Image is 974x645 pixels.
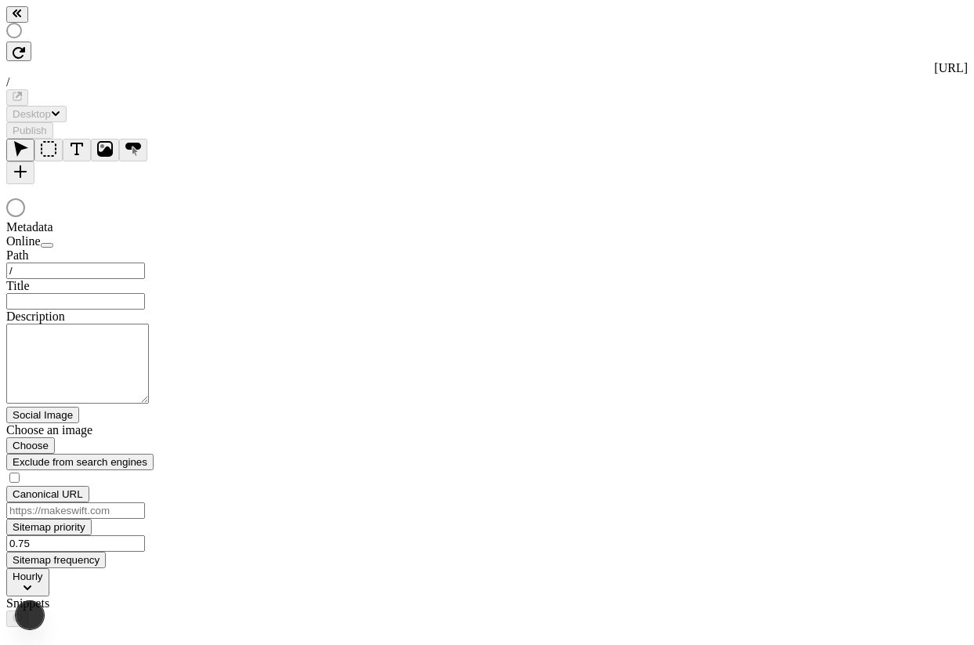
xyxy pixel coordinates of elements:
span: Online [6,234,41,248]
span: Publish [13,125,47,136]
button: Desktop [6,106,67,122]
span: Sitemap priority [13,521,85,533]
span: Sitemap frequency [13,554,100,566]
button: Box [34,139,63,161]
span: Description [6,310,65,323]
span: Choose [13,440,49,451]
span: Path [6,248,28,262]
button: Publish [6,122,53,139]
button: Choose [6,437,55,454]
button: Button [119,139,147,161]
span: Exclude from search engines [13,456,147,468]
button: Hourly [6,568,49,596]
button: Social Image [6,407,79,423]
button: Text [63,139,91,161]
button: Sitemap frequency [6,552,106,568]
span: Desktop [13,108,51,120]
input: https://makeswift.com [6,502,145,519]
div: Choose an image [6,423,194,437]
button: Image [91,139,119,161]
div: Snippets [6,596,194,611]
div: / [6,75,968,89]
div: [URL] [6,61,968,75]
button: Canonical URL [6,486,89,502]
span: Hourly [13,571,43,582]
div: Metadata [6,220,194,234]
button: Sitemap priority [6,519,92,535]
button: Exclude from search engines [6,454,154,470]
span: Title [6,279,30,292]
span: Canonical URL [13,488,83,500]
span: Social Image [13,409,73,421]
